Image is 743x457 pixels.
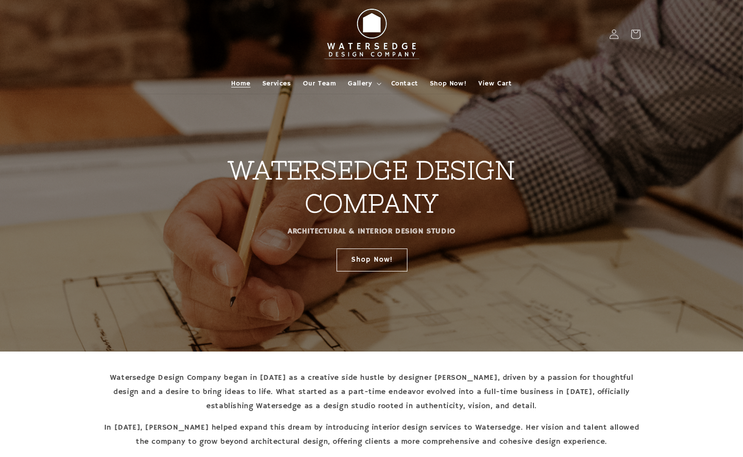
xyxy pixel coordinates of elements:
p: In [DATE], [PERSON_NAME] helped expand this dream by introducing interior design services to Wate... [103,421,640,449]
span: Gallery [348,79,372,88]
a: Shop Now! [336,248,407,271]
span: Shop Now! [430,79,467,88]
span: Our Team [303,79,337,88]
strong: ARCHITECTURAL & INTERIOR DESIGN STUDIO [288,227,456,236]
img: Watersedge Design Co [318,4,425,64]
span: Contact [391,79,418,88]
a: Contact [385,73,424,94]
span: View Cart [478,79,511,88]
a: View Cart [472,73,517,94]
a: Home [225,73,256,94]
summary: Gallery [342,73,385,94]
p: Watersedge Design Company began in [DATE] as a creative side hustle by designer [PERSON_NAME], dr... [103,371,640,413]
a: Our Team [297,73,342,94]
span: Home [231,79,250,88]
strong: WATERSEDGE DESIGN COMPANY [228,156,515,218]
a: Services [256,73,297,94]
a: Shop Now! [424,73,472,94]
span: Services [262,79,291,88]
